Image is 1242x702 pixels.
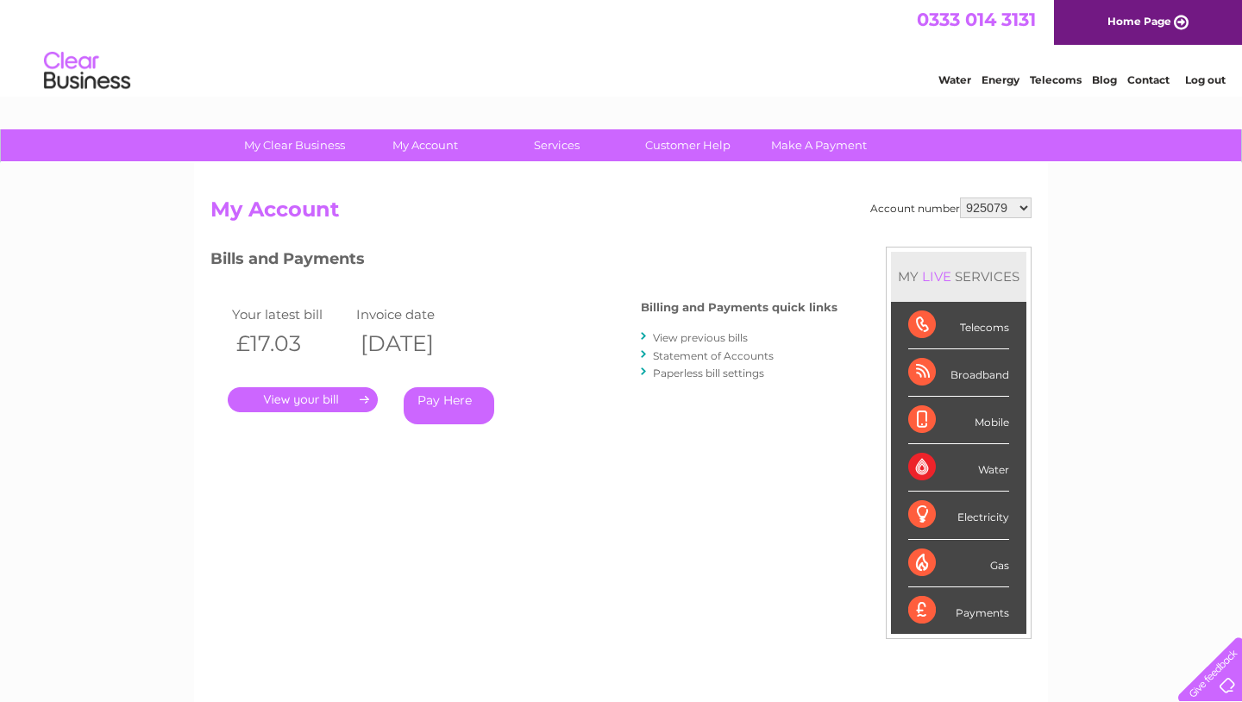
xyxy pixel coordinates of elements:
a: My Account [354,129,497,161]
div: LIVE [919,268,955,285]
img: logo.png [43,45,131,97]
h3: Bills and Payments [210,247,837,277]
a: Water [938,73,971,86]
a: Log out [1185,73,1226,86]
td: Invoice date [352,303,476,326]
div: Payments [908,587,1009,634]
a: Statement of Accounts [653,349,774,362]
td: Your latest bill [228,303,352,326]
a: My Clear Business [223,129,366,161]
div: Broadband [908,349,1009,397]
div: Account number [870,197,1032,218]
div: Water [908,444,1009,492]
div: Clear Business is a trading name of Verastar Limited (registered in [GEOGRAPHIC_DATA] No. 3667643... [215,9,1030,84]
a: 0333 014 3131 [917,9,1036,30]
div: Telecoms [908,302,1009,349]
a: Contact [1127,73,1170,86]
div: Mobile [908,397,1009,444]
h2: My Account [210,197,1032,230]
h4: Billing and Payments quick links [641,301,837,314]
div: MY SERVICES [891,252,1026,301]
a: Telecoms [1030,73,1082,86]
th: £17.03 [228,326,352,361]
div: Electricity [908,492,1009,539]
a: Customer Help [617,129,759,161]
th: [DATE] [352,326,476,361]
a: Blog [1092,73,1117,86]
a: Make A Payment [748,129,890,161]
a: Paperless bill settings [653,367,764,379]
a: View previous bills [653,331,748,344]
a: Services [486,129,628,161]
a: Energy [982,73,1019,86]
a: . [228,387,378,412]
div: Gas [908,540,1009,587]
a: Pay Here [404,387,494,424]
